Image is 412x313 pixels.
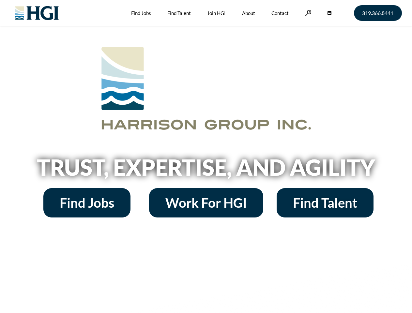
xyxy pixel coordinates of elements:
span: Find Talent [293,196,357,209]
span: 319.366.8441 [362,10,393,16]
a: Work For HGI [149,188,263,217]
span: Find Jobs [60,196,114,209]
a: Find Jobs [43,188,130,217]
h2: Trust, Expertise, and Agility [20,156,392,178]
a: Search [305,10,312,16]
a: Find Talent [277,188,374,217]
span: Work For HGI [165,196,247,209]
a: 319.366.8441 [354,5,402,21]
